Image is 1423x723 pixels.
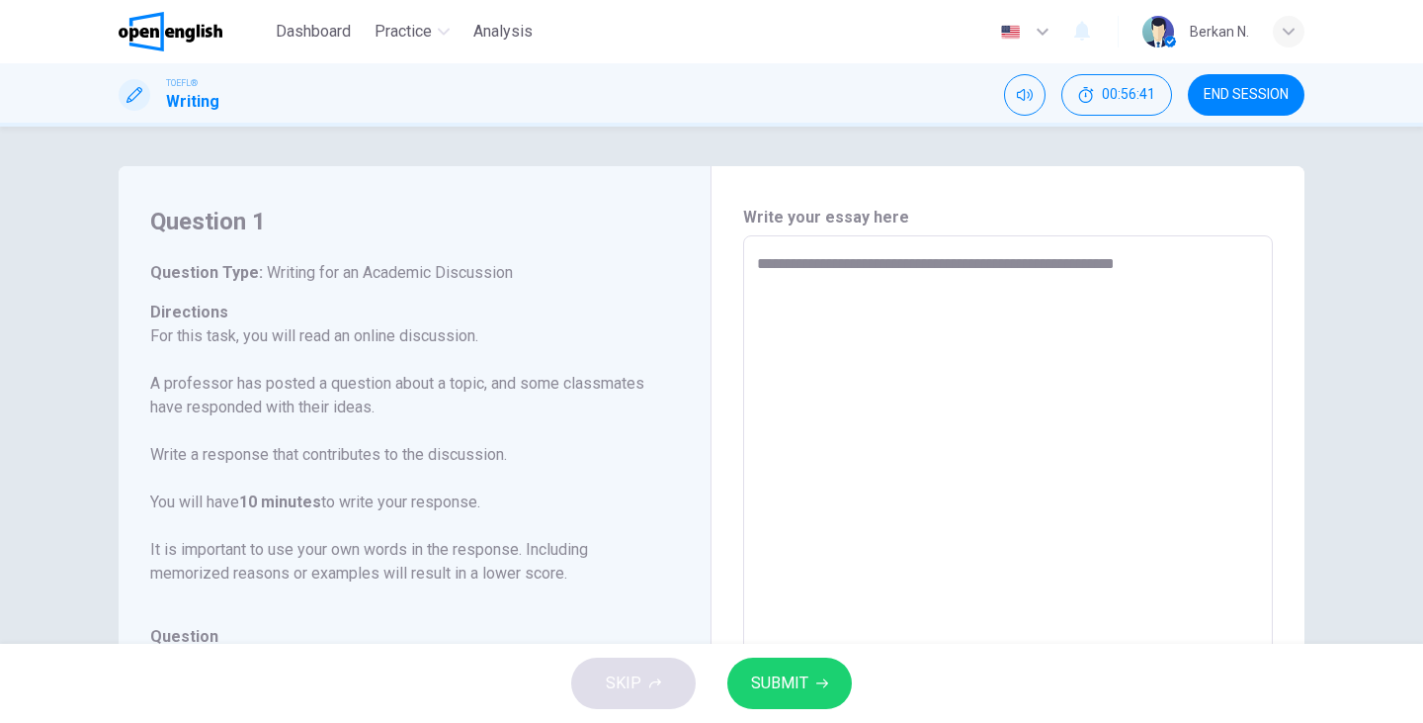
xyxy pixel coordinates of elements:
img: en [998,25,1023,40]
img: OpenEnglish logo [119,12,222,51]
button: Practice [367,14,458,49]
h6: Question [150,625,655,649]
button: Analysis [465,14,541,49]
span: Writing for an Academic Discussion [263,263,513,282]
h6: Write your essay here [743,206,1273,229]
h6: Directions [150,301,655,609]
button: 00:56:41 [1061,74,1172,116]
h6: Question Type : [150,261,655,285]
span: 00:56:41 [1102,87,1155,103]
h4: Question 1 [150,206,655,237]
div: Hide [1061,74,1172,116]
img: Profile picture [1142,16,1174,47]
span: TOEFL® [166,76,198,90]
button: SUBMIT [727,658,852,709]
span: END SESSION [1204,87,1289,103]
h1: Writing [166,90,219,114]
p: For this task, you will read an online discussion. A professor has posted a question about a topi... [150,324,655,586]
button: END SESSION [1188,74,1304,116]
a: OpenEnglish logo [119,12,268,51]
b: 10 minutes [239,493,321,511]
span: SUBMIT [751,670,808,697]
span: Practice [375,20,432,44]
span: Dashboard [276,20,351,44]
div: Berkan N. [1190,20,1249,44]
button: Dashboard [268,14,359,49]
div: Mute [1004,74,1046,116]
span: Analysis [473,20,533,44]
